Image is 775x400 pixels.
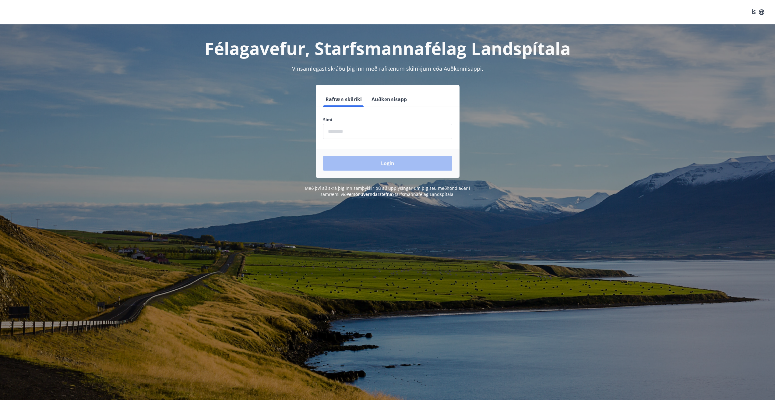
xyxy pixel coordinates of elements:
label: Sími [323,117,452,123]
button: Auðkennisapp [369,92,409,107]
button: ÍS [748,7,768,18]
button: Rafræn skilríki [323,92,364,107]
h1: Félagavefur, Starfsmannafélag Landspítala [176,37,600,60]
span: Með því að skrá þig inn samþykkir þú að upplýsingar um þig séu meðhöndlaðar í samræmi við Starfsm... [305,185,470,197]
a: Persónuverndarstefna [347,191,392,197]
span: Vinsamlegast skráðu þig inn með rafrænum skilríkjum eða Auðkennisappi. [292,65,483,72]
